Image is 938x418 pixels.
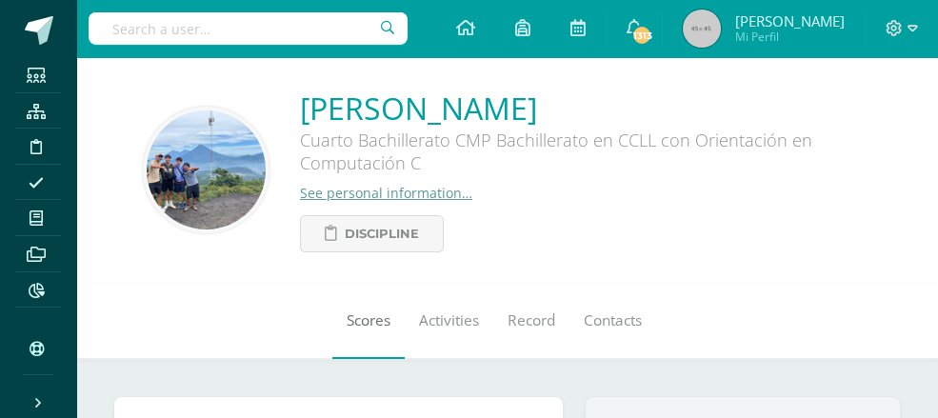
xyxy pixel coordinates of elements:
[147,110,266,229] img: c538895a3b08da6f6d9a405dc7fb32ba.png
[683,10,721,48] img: 45x45
[300,215,444,252] a: Discipline
[347,310,390,330] span: Scores
[89,12,408,45] input: Search a user…
[584,310,642,330] span: Contacts
[735,29,845,45] span: Mi Perfil
[345,216,419,251] span: Discipline
[332,283,405,359] a: Scores
[493,283,569,359] a: Record
[569,283,656,359] a: Contacts
[300,184,472,202] a: See personal information…
[508,310,555,330] span: Record
[631,25,652,46] span: 1313
[300,129,871,184] div: Cuarto Bachillerato CMP Bachillerato en CCLL con Orientación en Computación C
[735,11,845,30] span: [PERSON_NAME]
[300,88,871,129] a: [PERSON_NAME]
[405,283,493,359] a: Activities
[419,310,479,330] span: Activities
